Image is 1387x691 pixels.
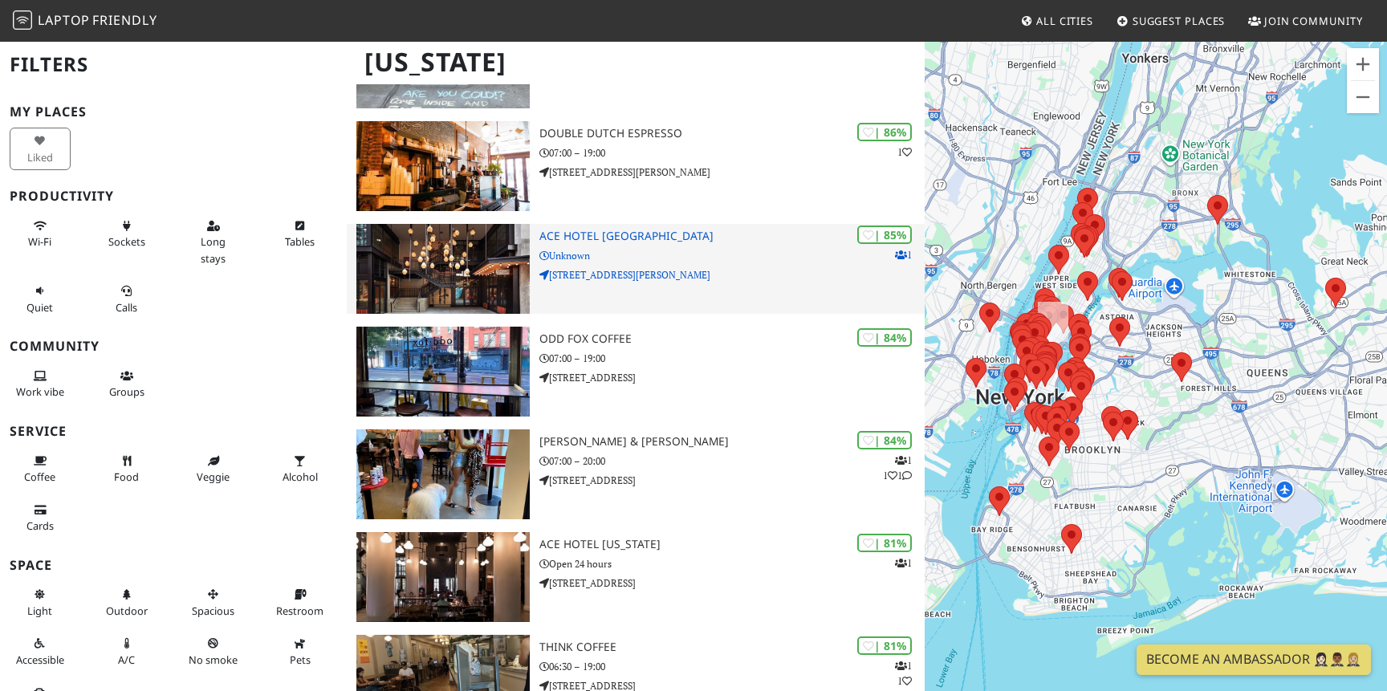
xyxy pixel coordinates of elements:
[356,121,530,211] img: Double Dutch Espresso
[356,224,530,314] img: Ace Hotel Brooklyn
[276,604,323,618] span: Restroom
[1133,14,1226,28] span: Suggest Places
[539,267,925,282] p: [STREET_ADDRESS][PERSON_NAME]
[857,534,912,552] div: | 81%
[539,127,925,140] h3: Double Dutch Espresso
[270,581,331,624] button: Restroom
[96,278,157,320] button: Calls
[10,581,71,624] button: Light
[347,429,925,519] a: Boris & Horton | 84% 111 [PERSON_NAME] & [PERSON_NAME] 07:00 – 20:00 [STREET_ADDRESS]
[183,581,244,624] button: Spacious
[189,652,238,667] span: Smoke free
[857,123,912,141] div: | 86%
[347,121,925,211] a: Double Dutch Espresso | 86% 1 Double Dutch Espresso 07:00 – 19:00 [STREET_ADDRESS][PERSON_NAME]
[857,431,912,449] div: | 84%
[28,234,51,249] span: Stable Wi-Fi
[539,230,925,243] h3: Ace Hotel [GEOGRAPHIC_DATA]
[539,453,925,469] p: 07:00 – 20:00
[270,448,331,490] button: Alcohol
[13,10,32,30] img: LaptopFriendly
[10,558,337,573] h3: Space
[192,604,234,618] span: Spacious
[539,435,925,449] h3: [PERSON_NAME] & [PERSON_NAME]
[539,659,925,674] p: 06:30 – 19:00
[10,424,337,439] h3: Service
[92,11,157,29] span: Friendly
[895,247,912,262] p: 1
[27,604,52,618] span: Natural light
[10,448,71,490] button: Coffee
[10,339,337,354] h3: Community
[183,213,244,271] button: Long stays
[24,469,55,484] span: Coffee
[857,226,912,244] div: | 85%
[347,224,925,314] a: Ace Hotel Brooklyn | 85% 1 Ace Hotel [GEOGRAPHIC_DATA] Unknown [STREET_ADDRESS][PERSON_NAME]
[539,248,925,263] p: Unknown
[270,630,331,673] button: Pets
[13,7,157,35] a: LaptopFriendly LaptopFriendly
[10,189,337,204] h3: Productivity
[356,327,530,417] img: Odd Fox Coffee
[539,575,925,591] p: [STREET_ADDRESS]
[197,469,230,484] span: Veggie
[108,234,145,249] span: Power sockets
[539,165,925,180] p: [STREET_ADDRESS][PERSON_NAME]
[356,532,530,622] img: Ace Hotel New York
[26,300,53,315] span: Quiet
[895,555,912,571] p: 1
[539,640,925,654] h3: Think Coffee
[895,658,912,689] p: 1 1
[96,363,157,405] button: Groups
[38,11,90,29] span: Laptop
[539,145,925,161] p: 07:00 – 19:00
[96,213,157,255] button: Sockets
[1347,48,1379,80] button: Zoom in
[10,363,71,405] button: Work vibe
[96,630,157,673] button: A/C
[539,370,925,385] p: [STREET_ADDRESS]
[16,652,64,667] span: Accessible
[539,332,925,346] h3: Odd Fox Coffee
[109,384,144,399] span: Group tables
[897,144,912,160] p: 1
[1110,6,1232,35] a: Suggest Places
[1137,644,1371,675] a: Become an Ambassador 🤵🏻‍♀️🤵🏾‍♂️🤵🏼‍♀️
[290,652,311,667] span: Pet friendly
[1264,14,1363,28] span: Join Community
[1242,6,1369,35] a: Join Community
[1014,6,1100,35] a: All Cities
[857,328,912,347] div: | 84%
[352,40,921,84] h1: [US_STATE]
[270,213,331,255] button: Tables
[183,630,244,673] button: No smoke
[539,556,925,571] p: Open 24 hours
[539,538,925,551] h3: Ace Hotel [US_STATE]
[1347,81,1379,113] button: Zoom out
[16,384,64,399] span: People working
[96,581,157,624] button: Outdoor
[10,40,337,89] h2: Filters
[106,604,148,618] span: Outdoor area
[356,429,530,519] img: Boris & Horton
[10,630,71,673] button: Accessible
[347,532,925,622] a: Ace Hotel New York | 81% 1 Ace Hotel [US_STATE] Open 24 hours [STREET_ADDRESS]
[116,300,137,315] span: Video/audio calls
[285,234,315,249] span: Work-friendly tables
[539,473,925,488] p: [STREET_ADDRESS]
[10,104,337,120] h3: My Places
[96,448,157,490] button: Food
[10,278,71,320] button: Quiet
[883,453,912,483] p: 1 1 1
[10,497,71,539] button: Cards
[114,469,139,484] span: Food
[347,327,925,417] a: Odd Fox Coffee | 84% Odd Fox Coffee 07:00 – 19:00 [STREET_ADDRESS]
[118,652,135,667] span: Air conditioned
[539,351,925,366] p: 07:00 – 19:00
[10,213,71,255] button: Wi-Fi
[857,636,912,655] div: | 81%
[183,448,244,490] button: Veggie
[1036,14,1093,28] span: All Cities
[26,518,54,533] span: Credit cards
[283,469,318,484] span: Alcohol
[201,234,226,265] span: Long stays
